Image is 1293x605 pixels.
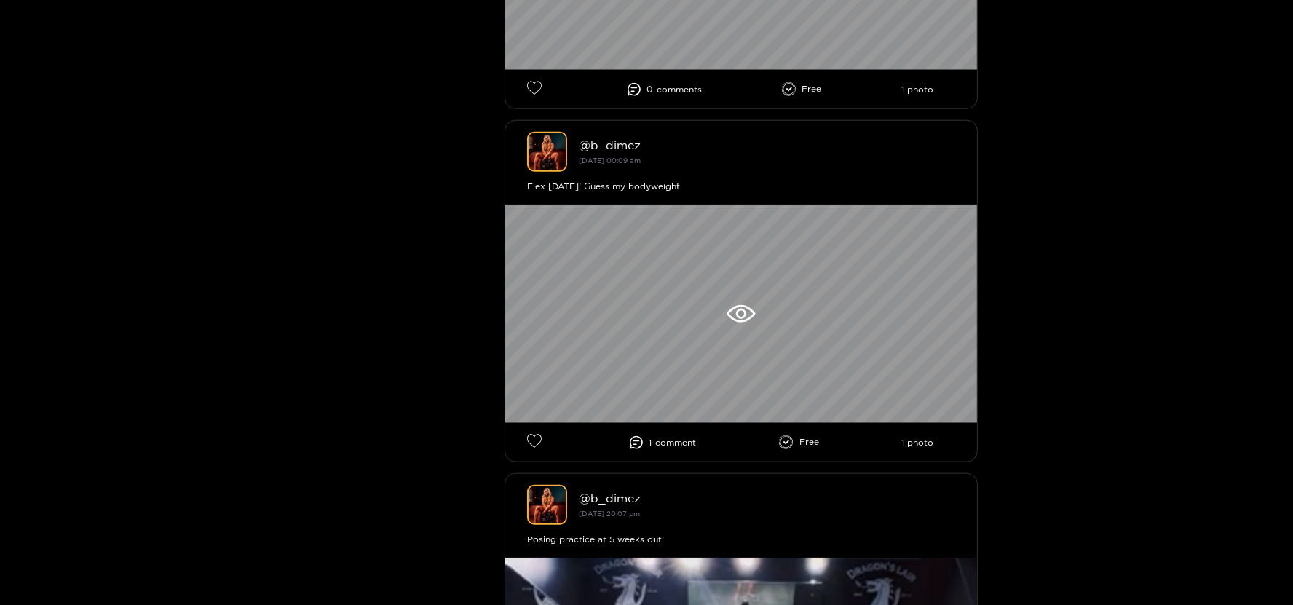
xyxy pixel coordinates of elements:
div: @ b_dimez [579,138,955,151]
li: 1 photo [901,84,933,95]
li: 0 [628,83,702,96]
img: b_dimez [527,132,567,172]
div: Flex [DATE]! Guess my bodyweight [527,179,955,194]
small: [DATE] 00:09 am [579,157,641,165]
div: Posing practice at 5 weeks out! [527,532,955,547]
div: @ b_dimez [579,491,955,505]
li: 1 photo [901,438,933,448]
li: Free [782,82,822,97]
li: Free [779,435,819,450]
img: b_dimez [527,485,567,525]
span: comment [655,438,696,448]
small: [DATE] 20:07 pm [579,510,640,518]
li: 1 [630,436,696,449]
span: comment s [657,84,702,95]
